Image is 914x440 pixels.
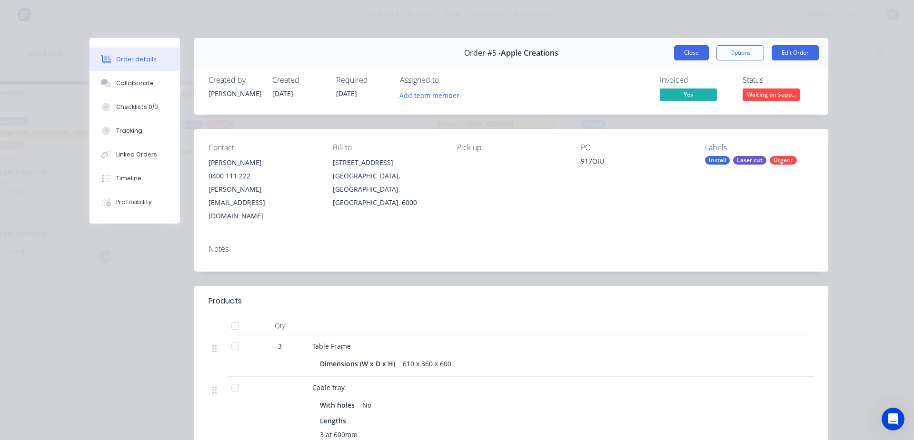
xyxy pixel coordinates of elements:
div: Dimensions (W x D x H) [320,357,399,371]
div: Checklists 0/0 [116,103,158,111]
span: Waiting on Supp... [743,88,800,100]
div: Qty [251,316,308,335]
button: Add team member [395,88,465,101]
button: Add team member [400,88,465,101]
div: [PERSON_NAME] [209,156,318,169]
div: Timeline [116,174,141,183]
div: 0400 111 222 [209,169,318,183]
div: Tracking [116,127,142,135]
div: With holes [320,398,358,412]
div: [PERSON_NAME]0400 111 222[PERSON_NAME][EMAIL_ADDRESS][DOMAIN_NAME] [209,156,318,223]
button: Collaborate [89,71,180,95]
div: 917OIU [581,156,690,169]
div: PO [581,143,690,152]
button: Options [716,45,764,60]
span: Cable tray [312,383,345,392]
div: Contact [209,143,318,152]
div: 610 x 360 x 600 [399,357,455,371]
button: Profitability [89,190,180,214]
div: Laser cut [733,156,766,165]
span: 3 at 600mm [320,430,358,440]
div: Status [743,76,814,85]
div: Collaborate [116,79,154,88]
span: [DATE] [336,89,357,98]
div: Urgent [770,156,797,165]
span: Order #5 - [464,49,501,58]
div: Assigned to [400,76,495,85]
div: [STREET_ADDRESS][GEOGRAPHIC_DATA], [GEOGRAPHIC_DATA], [GEOGRAPHIC_DATA], 6000 [333,156,442,209]
div: Invoiced [660,76,731,85]
div: Notes [209,244,814,254]
button: Edit Order [772,45,819,60]
span: Lengths [320,416,346,426]
div: Pick up [457,143,566,152]
div: [GEOGRAPHIC_DATA], [GEOGRAPHIC_DATA], [GEOGRAPHIC_DATA], 6000 [333,169,442,209]
button: Timeline [89,166,180,190]
button: Tracking [89,119,180,143]
button: Waiting on Supp... [743,88,800,103]
div: Bill to [333,143,442,152]
div: Created by [209,76,261,85]
div: [STREET_ADDRESS] [333,156,442,169]
div: Linked Orders [116,150,157,159]
button: Close [674,45,709,60]
div: No [358,398,375,412]
span: [DATE] [272,89,293,98]
div: Labels [705,143,814,152]
iframe: Intercom live chat [882,408,904,430]
button: Linked Orders [89,143,180,166]
div: Products [209,295,242,307]
span: Yes [660,88,717,100]
div: Profitability [116,198,152,206]
div: Install [705,156,730,165]
button: Order details [89,48,180,71]
div: Required [336,76,388,85]
span: Apple Creations [501,49,558,58]
div: [PERSON_NAME] [209,88,261,98]
span: Table Frame [312,342,351,351]
span: 3 [278,341,282,351]
button: Checklists 0/0 [89,95,180,119]
div: [PERSON_NAME][EMAIL_ADDRESS][DOMAIN_NAME] [209,183,318,223]
div: Created [272,76,325,85]
div: Order details [116,55,157,64]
